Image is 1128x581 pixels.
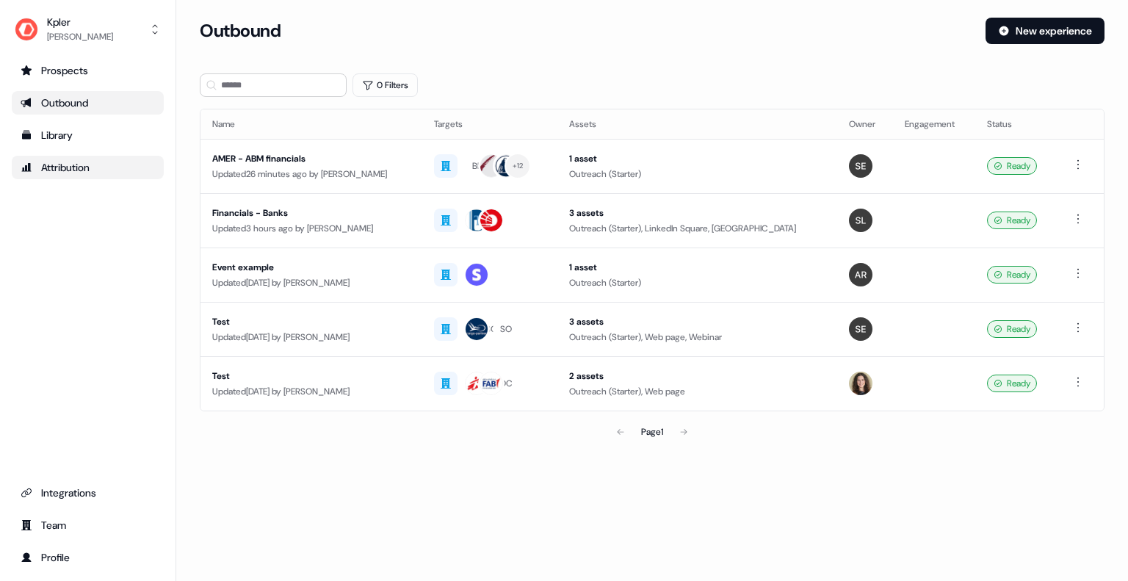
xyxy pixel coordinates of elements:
[569,275,826,290] div: Outreach (Starter)
[12,123,164,147] a: Go to templates
[569,384,826,399] div: Outreach (Starter), Web page
[212,151,411,166] div: AMER - ABM financials
[212,221,411,236] div: Updated 3 hours ago by [PERSON_NAME]
[212,206,411,220] div: Financials - Banks
[569,221,826,236] div: Outreach (Starter), LinkedIn Square, [GEOGRAPHIC_DATA]
[975,109,1057,139] th: Status
[47,29,113,44] div: [PERSON_NAME]
[212,384,411,399] div: Updated [DATE] by [PERSON_NAME]
[849,372,872,395] img: Alexandra
[212,167,411,181] div: Updated 26 minutes ago by [PERSON_NAME]
[987,266,1037,284] div: Ready
[21,63,155,78] div: Prospects
[569,314,826,329] div: 3 assets
[212,275,411,290] div: Updated [DATE] by [PERSON_NAME]
[21,95,155,110] div: Outbound
[849,263,872,286] img: Aleksandra
[212,260,411,275] div: Event example
[569,167,826,181] div: Outreach (Starter)
[986,18,1104,44] button: New experience
[47,15,113,29] div: Kpler
[849,317,872,341] img: Sabastian
[513,159,524,173] div: + 12
[212,369,411,383] div: Test
[569,330,826,344] div: Outreach (Starter), Web page, Webinar
[200,109,422,139] th: Name
[21,486,155,500] div: Integrations
[500,322,512,336] div: SO
[12,59,164,82] a: Go to prospects
[987,320,1037,338] div: Ready
[569,206,826,220] div: 3 assets
[987,157,1037,175] div: Ready
[212,330,411,344] div: Updated [DATE] by [PERSON_NAME]
[987,375,1037,392] div: Ready
[21,160,155,175] div: Attribution
[569,260,826,275] div: 1 asset
[987,212,1037,229] div: Ready
[12,481,164,505] a: Go to integrations
[12,546,164,569] a: Go to profile
[499,376,513,391] div: OC
[352,73,418,97] button: 0 Filters
[837,109,893,139] th: Owner
[472,159,482,173] div: BE
[12,91,164,115] a: Go to outbound experience
[557,109,838,139] th: Assets
[849,209,872,232] img: Shi Jia
[21,550,155,565] div: Profile
[893,109,975,139] th: Engagement
[485,322,497,336] div: SC
[12,12,164,47] button: Kpler[PERSON_NAME]
[12,156,164,179] a: Go to attribution
[21,128,155,142] div: Library
[212,314,411,329] div: Test
[569,369,826,383] div: 2 assets
[422,109,557,139] th: Targets
[641,425,663,439] div: Page 1
[200,20,281,42] h3: Outbound
[12,513,164,537] a: Go to team
[21,518,155,533] div: Team
[849,154,872,178] img: Sabastian
[569,151,826,166] div: 1 asset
